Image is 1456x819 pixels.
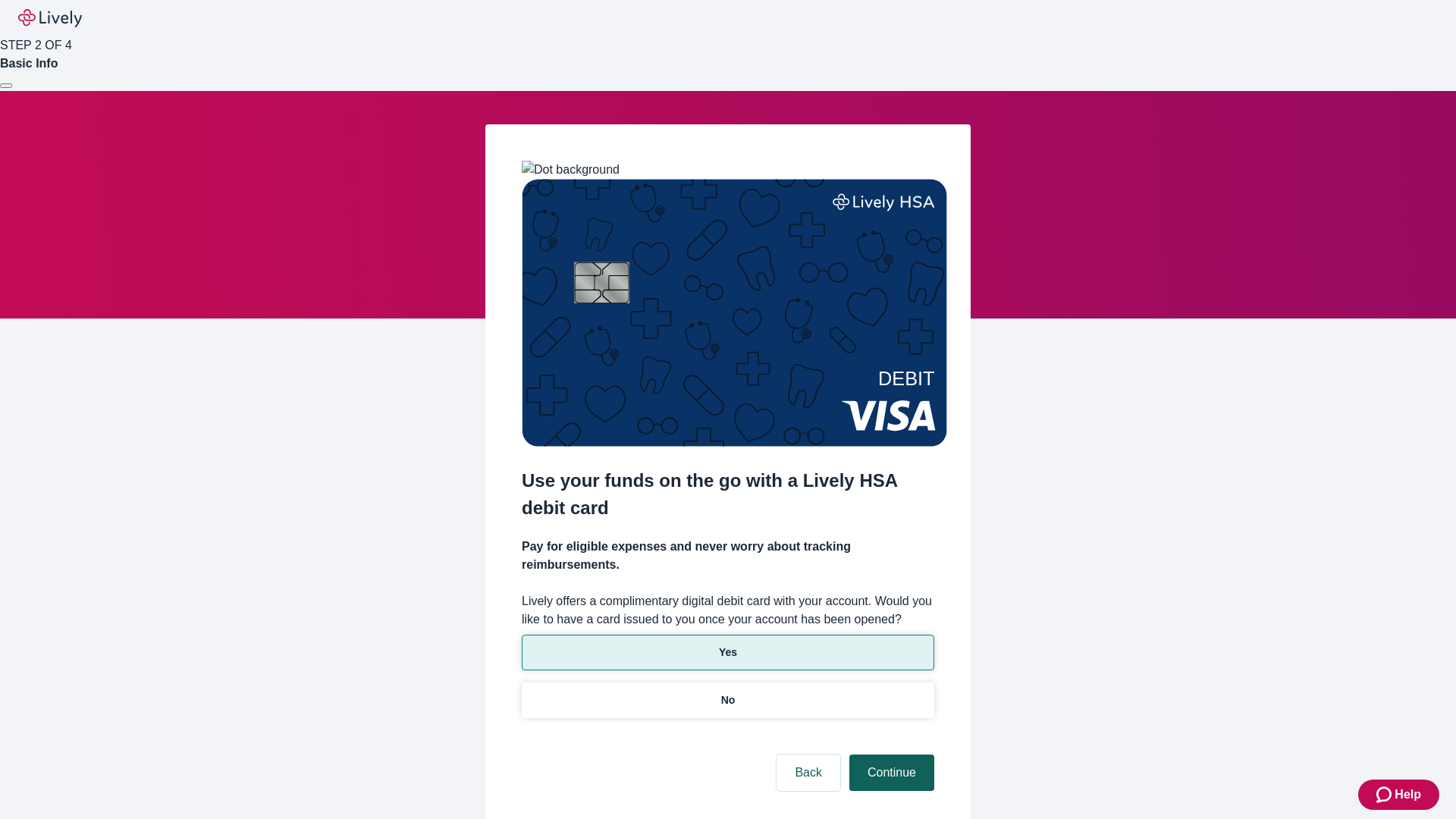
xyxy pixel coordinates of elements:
[522,635,934,670] button: Yes
[719,645,737,661] p: Yes
[522,592,934,629] label: Lively offers a complimentary digital debit card with your account. Would you like to have a card...
[1376,786,1395,804] svg: Zendesk support icon
[1395,786,1421,804] span: Help
[522,682,934,718] button: No
[522,161,620,179] img: Dot background
[1358,780,1439,810] button: Zendesk support iconHelp
[777,755,840,791] button: Back
[522,179,947,447] img: Debit card
[849,755,934,791] button: Continue
[721,692,736,708] p: No
[522,467,934,522] h2: Use your funds on the go with a Lively HSA debit card
[522,538,934,574] h4: Pay for eligible expenses and never worry about tracking reimbursements.
[18,9,82,27] img: Lively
